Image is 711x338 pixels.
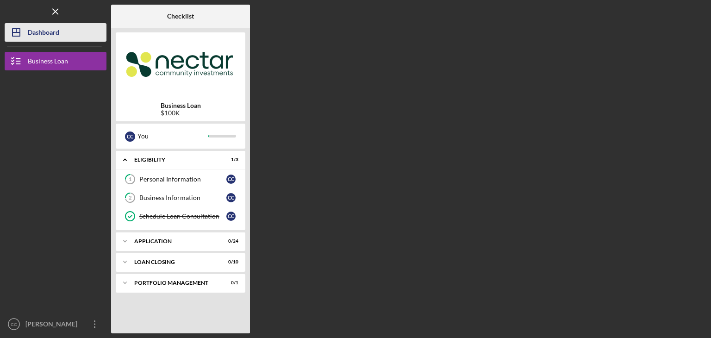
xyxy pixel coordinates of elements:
[11,322,17,327] text: CC
[134,157,215,163] div: Eligibility
[116,37,245,93] img: Product logo
[222,238,238,244] div: 0 / 24
[226,193,236,202] div: C C
[139,213,226,220] div: Schedule Loan Consultation
[161,102,201,109] b: Business Loan
[139,194,226,201] div: Business Information
[120,207,241,225] a: Schedule Loan ConsultationCC
[125,131,135,142] div: C C
[134,259,215,265] div: Loan Closing
[23,315,83,336] div: [PERSON_NAME]
[161,109,201,117] div: $100K
[28,23,59,44] div: Dashboard
[137,128,208,144] div: You
[226,175,236,184] div: C C
[139,175,226,183] div: Personal Information
[120,188,241,207] a: 2Business InformationCC
[222,157,238,163] div: 1 / 3
[134,238,215,244] div: Application
[5,23,106,42] button: Dashboard
[222,259,238,265] div: 0 / 10
[129,176,131,182] tspan: 1
[28,52,68,73] div: Business Loan
[5,315,106,333] button: CC[PERSON_NAME]
[129,195,131,201] tspan: 2
[134,280,215,286] div: Portfolio Management
[120,170,241,188] a: 1Personal InformationCC
[226,212,236,221] div: C C
[5,52,106,70] button: Business Loan
[167,13,194,20] b: Checklist
[222,280,238,286] div: 0 / 1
